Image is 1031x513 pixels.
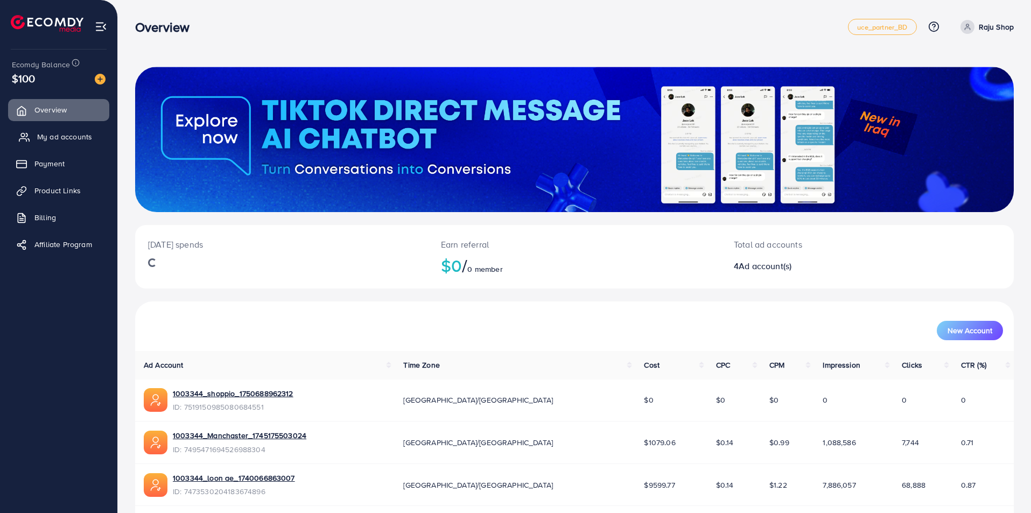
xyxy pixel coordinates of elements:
[8,153,109,174] a: Payment
[144,431,167,454] img: ic-ads-acc.e4c84228.svg
[644,360,660,370] span: Cost
[716,437,734,448] span: $0.14
[144,360,184,370] span: Ad Account
[34,158,65,169] span: Payment
[985,465,1023,505] iframe: Chat
[716,480,734,490] span: $0.14
[11,15,83,32] img: logo
[823,437,855,448] span: 1,088,586
[644,395,653,405] span: $0
[769,395,778,405] span: $0
[8,234,109,255] a: Affiliate Program
[173,473,295,483] a: 1003344_loon ae_1740066863007
[173,388,293,399] a: 1003344_shoppio_1750688962312
[734,261,928,271] h2: 4
[403,395,553,405] span: [GEOGRAPHIC_DATA]/[GEOGRAPHIC_DATA]
[135,19,198,35] h3: Overview
[8,126,109,147] a: My ad accounts
[823,480,855,490] span: 7,886,057
[95,20,107,33] img: menu
[902,437,919,448] span: 7,744
[144,388,167,412] img: ic-ads-acc.e4c84228.svg
[95,74,106,85] img: image
[8,180,109,201] a: Product Links
[173,402,293,412] span: ID: 7519150985080684551
[37,131,92,142] span: My ad accounts
[12,59,70,70] span: Ecomdy Balance
[144,473,167,497] img: ic-ads-acc.e4c84228.svg
[34,239,92,250] span: Affiliate Program
[644,480,675,490] span: $9599.77
[441,255,708,276] h2: $0
[403,437,553,448] span: [GEOGRAPHIC_DATA]/[GEOGRAPHIC_DATA]
[403,480,553,490] span: [GEOGRAPHIC_DATA]/[GEOGRAPHIC_DATA]
[848,19,916,35] a: uce_partner_BD
[173,430,306,441] a: 1003344_Manchaster_1745175503024
[716,360,730,370] span: CPC
[857,24,907,31] span: uce_partner_BD
[739,260,791,272] span: Ad account(s)
[34,104,67,115] span: Overview
[173,486,295,497] span: ID: 7473530204183674896
[961,395,966,405] span: 0
[948,327,992,334] span: New Account
[902,480,925,490] span: 68,888
[769,360,784,370] span: CPM
[8,99,109,121] a: Overview
[462,253,467,278] span: /
[148,238,415,251] p: [DATE] spends
[956,20,1014,34] a: Raju Shop
[961,480,976,490] span: 0.87
[34,185,81,196] span: Product Links
[769,437,789,448] span: $0.99
[961,360,986,370] span: CTR (%)
[34,212,56,223] span: Billing
[716,395,725,405] span: $0
[769,480,787,490] span: $1.22
[823,395,827,405] span: 0
[979,20,1014,33] p: Raju Shop
[902,395,907,405] span: 0
[961,437,974,448] span: 0.71
[441,238,708,251] p: Earn referral
[734,238,928,251] p: Total ad accounts
[403,360,439,370] span: Time Zone
[173,444,306,455] span: ID: 7495471694526988304
[12,71,36,86] span: $100
[8,207,109,228] a: Billing
[823,360,860,370] span: Impression
[467,264,502,275] span: 0 member
[937,321,1003,340] button: New Account
[902,360,922,370] span: Clicks
[644,437,675,448] span: $1079.06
